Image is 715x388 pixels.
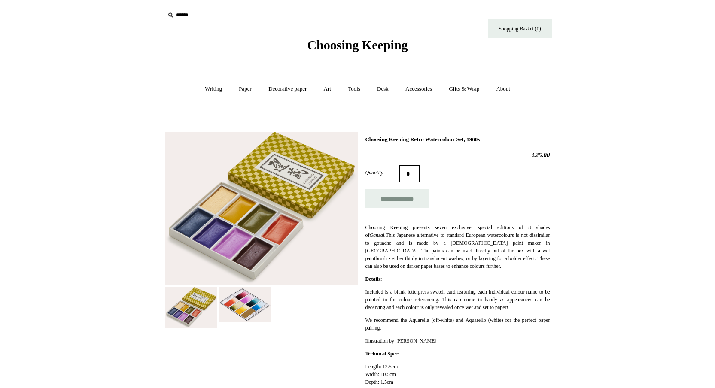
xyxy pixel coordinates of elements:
span: Choosing Keeping [307,38,408,52]
a: Writing [197,78,230,100]
h1: Choosing Keeping Retro Watercolour Set, 1960s [365,136,550,143]
strong: Details: [365,276,382,282]
img: Choosing Keeping Retro Watercolour Set, 1960s [219,287,271,322]
a: Choosing Keeping [307,45,408,51]
p: Choosing Keeping presents seven exclusive, special editions of 8 shades of This Japanese alternat... [365,224,550,270]
strong: Technical Spec: [365,351,399,357]
a: Decorative paper [261,78,314,100]
p: Included is a blank letterpress swatch card featuring each individual colour name to be painted i... [365,288,550,311]
a: Paper [231,78,259,100]
a: Desk [369,78,396,100]
a: Accessories [398,78,440,100]
h2: £25.00 [365,151,550,159]
a: About [488,78,518,100]
p: Illustration by [PERSON_NAME] [365,337,550,345]
label: Quantity [365,169,399,176]
img: Choosing Keeping Retro Watercolour Set, 1960s [165,132,358,285]
a: Tools [340,78,368,100]
p: We recommend the Aquarella (off-white) and Aquarello (white) for the perfect paper pairing. [365,316,550,332]
em: Gansai. [369,232,386,238]
a: Art [316,78,339,100]
a: Gifts & Wrap [441,78,487,100]
img: Choosing Keeping Retro Watercolour Set, 1960s [165,287,217,328]
a: Shopping Basket (0) [488,19,552,38]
